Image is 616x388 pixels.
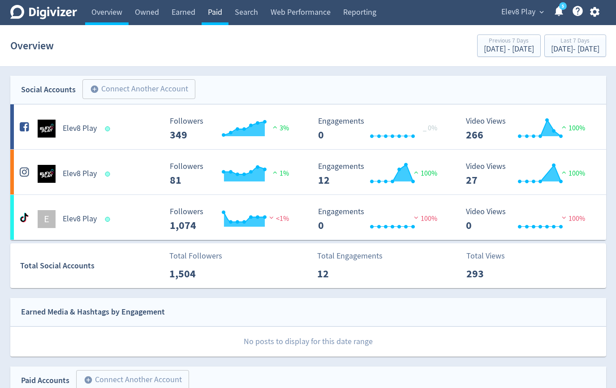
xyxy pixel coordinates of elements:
p: 293 [466,266,518,282]
svg: Followers --- [165,207,300,231]
button: Previous 7 Days[DATE] - [DATE] [477,34,541,57]
button: Elev8 Play [498,5,546,19]
a: Elev8 Play undefinedElev8 Play Followers --- Followers 349 3% Engagements 0 Engagements 0 _ 0% Vi... [10,104,606,149]
div: [DATE] - [DATE] [484,45,534,53]
div: Social Accounts [21,83,76,96]
img: positive-performance.svg [412,169,421,176]
span: 100% [560,214,585,223]
a: EElev8 Play Followers --- Followers 1,074 <1% Engagements 0 Engagements 0 100% Video Views 0 Vide... [10,195,606,240]
span: add_circle [90,85,99,94]
span: Data last synced: 17 Sep 2025, 9:02pm (AEST) [105,126,112,131]
h5: Elev8 Play [63,123,97,134]
a: 5 [559,2,567,10]
img: positive-performance.svg [560,169,569,176]
text: 5 [561,3,564,9]
span: 100% [412,169,437,178]
div: E [38,210,56,228]
img: Elev8 Play undefined [38,165,56,183]
img: negative-performance.svg [267,214,276,221]
button: Last 7 Days[DATE]- [DATE] [544,34,606,57]
span: add_circle [84,375,93,384]
span: 1% [271,169,289,178]
div: Previous 7 Days [484,38,534,45]
svg: Engagements 12 [314,162,448,186]
svg: Video Views 27 [461,162,596,186]
span: Data last synced: 18 Sep 2025, 8:01am (AEST) [105,217,112,222]
div: Last 7 Days [551,38,599,45]
svg: Engagements 0 [314,207,448,231]
svg: Video Views 266 [461,117,596,141]
img: positive-performance.svg [271,169,280,176]
p: No posts to display for this date range [11,327,606,357]
p: 12 [317,266,369,282]
h1: Overview [10,31,54,60]
svg: Engagements 0 [314,117,448,141]
img: negative-performance.svg [560,214,569,221]
h5: Elev8 Play [63,214,97,224]
p: Total Engagements [317,250,383,262]
span: Elev8 Play [501,5,535,19]
svg: Followers --- [165,162,300,186]
div: Total Social Accounts [20,259,163,272]
span: 3% [271,124,289,133]
svg: Video Views 0 [461,207,596,231]
img: Elev8 Play undefined [38,120,56,138]
p: Total Views [466,250,518,262]
img: negative-performance.svg [412,214,421,221]
div: [DATE] - [DATE] [551,45,599,53]
p: 1,504 [169,266,221,282]
button: Connect Another Account [82,79,195,99]
div: Earned Media & Hashtags by Engagement [21,306,165,319]
img: positive-performance.svg [271,124,280,130]
a: Elev8 Play undefinedElev8 Play Followers --- Followers 81 1% Engagements 12 Engagements 12 100% V... [10,150,606,194]
span: Data last synced: 17 Sep 2025, 9:02pm (AEST) [105,172,112,177]
span: 100% [412,214,437,223]
span: <1% [267,214,289,223]
svg: Followers --- [165,117,300,141]
img: positive-performance.svg [560,124,569,130]
a: Connect Another Account [76,81,195,99]
span: 100% [560,169,585,178]
p: Total Followers [169,250,222,262]
span: expand_more [538,8,546,16]
div: Paid Accounts [21,374,69,387]
span: _ 0% [423,124,437,133]
span: 100% [560,124,585,133]
h5: Elev8 Play [63,168,97,179]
